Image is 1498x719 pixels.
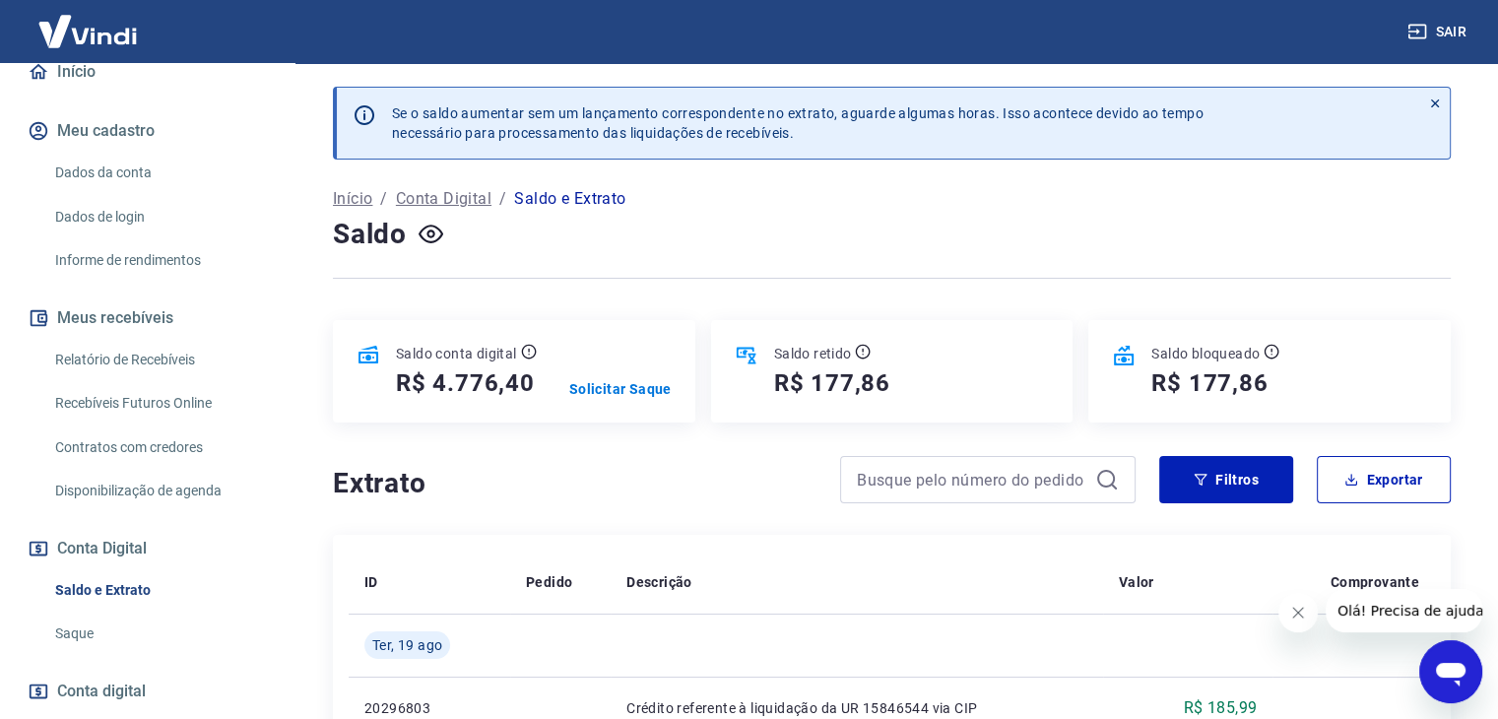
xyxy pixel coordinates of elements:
a: Recebíveis Futuros Online [47,383,271,424]
a: Disponibilização de agenda [47,471,271,511]
button: Filtros [1159,456,1293,503]
span: Olá! Precisa de ajuda? [12,14,165,30]
h5: R$ 4.776,40 [396,367,535,399]
a: Dados da conta [47,153,271,193]
p: Saldo bloqueado [1151,344,1260,363]
a: Conta digital [24,670,271,713]
img: Vindi [24,1,152,61]
p: Se o saldo aumentar sem um lançamento correspondente no extrato, aguarde algumas horas. Isso acon... [392,103,1204,143]
a: Saldo e Extrato [47,570,271,611]
p: 20296803 [364,698,494,718]
span: Conta digital [57,678,146,705]
button: Exportar [1317,456,1451,503]
button: Conta Digital [24,527,271,570]
h4: Saldo [333,215,407,254]
p: ID [364,572,378,592]
iframe: Fechar mensagem [1278,593,1318,632]
p: Crédito referente à liquidação da UR 15846544 via CIP [626,698,1087,718]
a: Conta Digital [396,187,491,211]
a: Início [24,50,271,94]
button: Meu cadastro [24,109,271,153]
h5: R$ 177,86 [1151,367,1268,399]
p: Saldo conta digital [396,344,517,363]
input: Busque pelo número do pedido [857,465,1087,494]
iframe: Mensagem da empresa [1326,589,1482,632]
p: Saldo e Extrato [514,187,625,211]
p: / [380,187,387,211]
h4: Extrato [333,464,816,503]
button: Sair [1403,14,1474,50]
a: Saque [47,614,271,654]
span: Ter, 19 ago [372,635,442,655]
p: Comprovante [1331,572,1419,592]
p: / [499,187,506,211]
a: Início [333,187,372,211]
a: Solicitar Saque [569,379,672,399]
h5: R$ 177,86 [774,367,890,399]
p: Saldo retido [774,344,852,363]
a: Dados de login [47,197,271,237]
a: Informe de rendimentos [47,240,271,281]
a: Contratos com credores [47,427,271,468]
button: Meus recebíveis [24,296,271,340]
a: Relatório de Recebíveis [47,340,271,380]
p: Pedido [526,572,572,592]
p: Valor [1119,572,1154,592]
iframe: Botão para abrir a janela de mensagens [1419,640,1482,703]
p: Descrição [626,572,692,592]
